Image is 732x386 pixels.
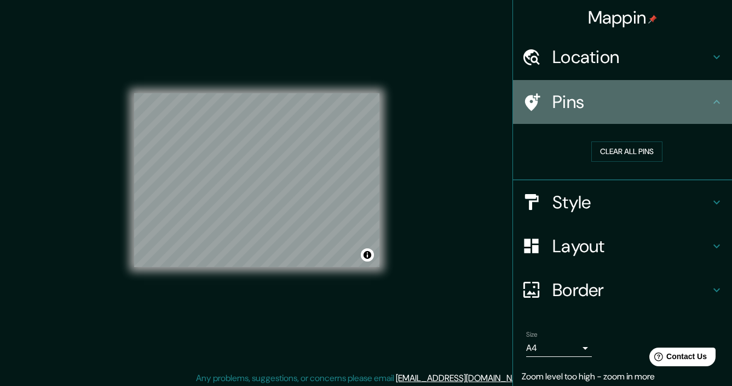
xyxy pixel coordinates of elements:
[361,248,374,262] button: Toggle attribution
[526,339,592,357] div: A4
[513,180,732,224] div: Style
[588,7,658,29] h4: Mappin
[396,372,531,384] a: [EMAIL_ADDRESS][DOMAIN_NAME]
[552,191,710,213] h4: Style
[648,15,657,24] img: pin-icon.png
[513,268,732,312] div: Border
[134,93,379,267] canvas: Map
[552,279,710,301] h4: Border
[552,46,710,68] h4: Location
[552,235,710,257] h4: Layout
[513,80,732,124] div: Pins
[591,141,662,162] button: Clear all pins
[635,343,720,374] iframe: Help widget launcher
[513,224,732,268] div: Layout
[513,35,732,79] div: Location
[522,370,723,383] p: Zoom level too high - zoom in more
[196,372,533,385] p: Any problems, suggestions, or concerns please email .
[552,91,710,113] h4: Pins
[526,330,538,339] label: Size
